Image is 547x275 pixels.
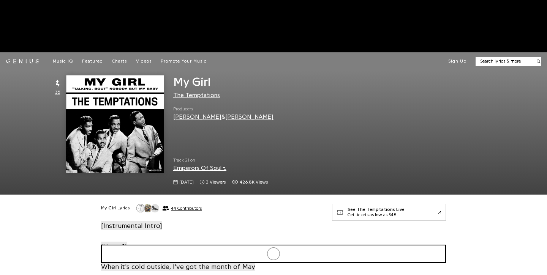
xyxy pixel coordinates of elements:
span: Featured [82,59,103,63]
a: Promote Your Music [161,58,207,64]
a: Emperors Of Soul [173,165,226,171]
span: 35 [55,89,60,96]
span: 44 Contributors [171,206,202,211]
div: See The Temptations Live [348,207,405,212]
a: [Verse 1] [101,241,127,251]
div: Get tickets as low as $48 [348,212,405,218]
div: & [173,113,273,121]
a: Music IQ [53,58,73,64]
a: Charts [112,58,127,64]
span: [Instrumental Intro] [101,221,162,230]
a: I've got sunshine on a cloudy dayWhen it's cold outside, I've got the month of May [101,251,255,272]
span: 3 viewers [200,179,226,185]
span: Producers [173,106,273,112]
span: [Verse 1] [101,242,127,251]
a: [PERSON_NAME] [225,114,273,120]
a: The Temptations [173,92,220,98]
span: My Girl [173,76,211,88]
button: Sign Up [448,58,466,64]
a: See The Temptations LiveGet tickets as low as $48 [332,204,446,221]
button: 44 Contributors [136,204,202,213]
span: Promote Your Music [161,59,207,63]
a: [Instrumental Intro] [101,221,162,231]
a: [PERSON_NAME] [173,114,221,120]
span: Charts [112,59,127,63]
a: Featured [82,58,103,64]
span: Music IQ [53,59,73,63]
span: 426.8K views [240,179,268,185]
span: 426,765 views [232,179,268,185]
img: Cover art for My Girl by The Temptations [66,75,164,173]
h2: My Girl Lyrics [101,205,130,211]
input: Search lyrics & more [476,58,532,64]
span: Track 21 on [173,157,320,163]
span: [DATE] [179,179,194,185]
span: Videos [136,59,152,63]
a: Videos [136,58,152,64]
span: 3 viewers [206,179,226,185]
